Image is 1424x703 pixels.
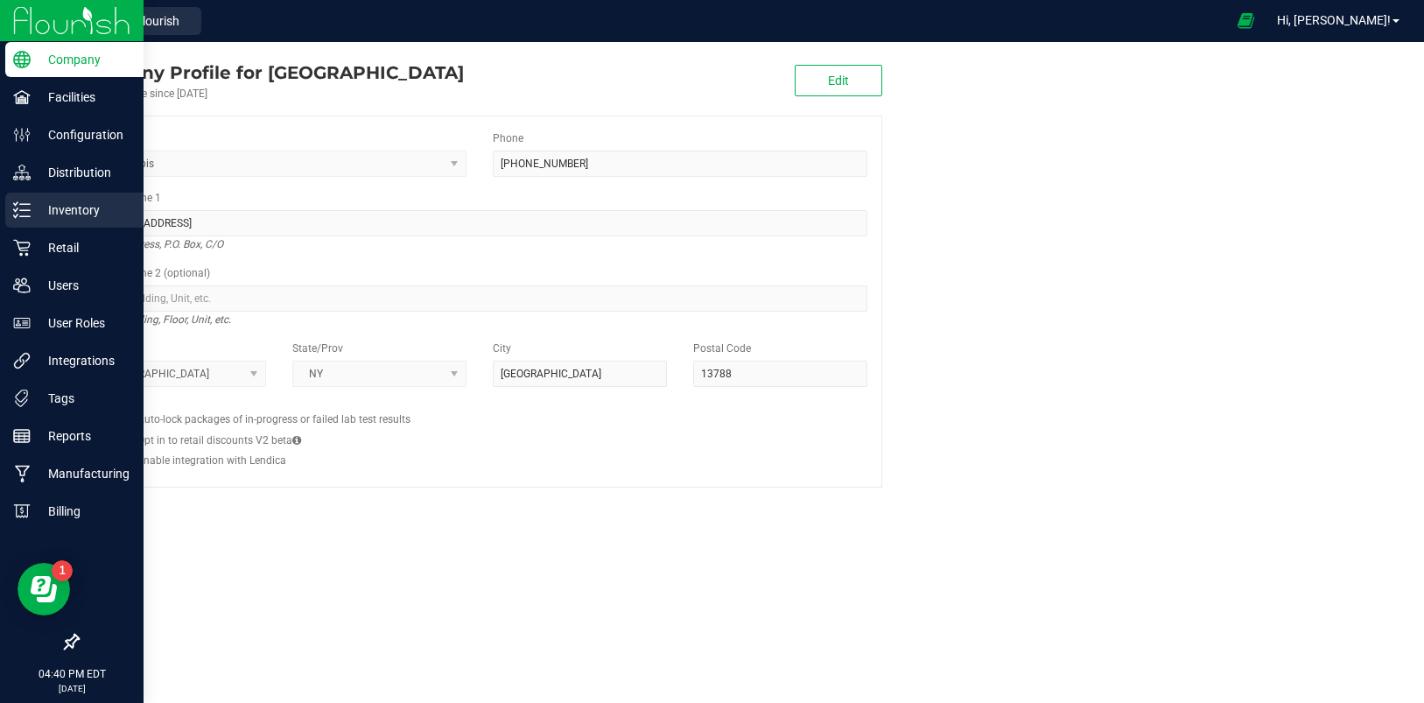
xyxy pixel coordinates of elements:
[1226,4,1266,38] span: Open Ecommerce Menu
[693,361,867,387] input: Postal Code
[13,427,31,445] inline-svg: Reports
[493,130,523,146] label: Phone
[31,49,136,70] p: Company
[137,432,301,448] label: Opt in to retail discounts V2 beta
[13,239,31,257] inline-svg: Retail
[31,425,136,446] p: Reports
[92,210,867,236] input: Address
[92,265,210,281] label: Address Line 2 (optional)
[77,86,464,102] div: Account active since [DATE]
[31,162,136,183] p: Distribution
[13,503,31,520] inline-svg: Billing
[52,560,73,581] iframe: Resource center unread badge
[92,285,867,312] input: Suite, Building, Unit, etc.
[795,65,882,96] button: Edit
[31,124,136,145] p: Configuration
[77,60,464,86] div: Township Valley Farm
[13,390,31,407] inline-svg: Tags
[31,350,136,371] p: Integrations
[13,201,31,219] inline-svg: Inventory
[1277,13,1391,27] span: Hi, [PERSON_NAME]!
[13,51,31,68] inline-svg: Company
[31,501,136,522] p: Billing
[137,453,286,468] label: Enable integration with Lendica
[92,400,867,411] h2: Configs
[31,388,136,409] p: Tags
[13,126,31,144] inline-svg: Configuration
[13,164,31,181] inline-svg: Distribution
[493,341,511,356] label: City
[31,200,136,221] p: Inventory
[92,234,223,255] i: Street address, P.O. Box, C/O
[31,313,136,334] p: User Roles
[31,237,136,258] p: Retail
[13,352,31,369] inline-svg: Integrations
[92,309,231,330] i: Suite, Building, Floor, Unit, etc.
[693,341,751,356] label: Postal Code
[13,465,31,482] inline-svg: Manufacturing
[13,88,31,106] inline-svg: Facilities
[493,361,667,387] input: City
[31,87,136,108] p: Facilities
[292,341,343,356] label: State/Prov
[13,314,31,332] inline-svg: User Roles
[18,563,70,615] iframe: Resource center
[8,666,136,682] p: 04:40 PM EDT
[31,275,136,296] p: Users
[828,74,849,88] span: Edit
[137,411,410,427] label: Auto-lock packages of in-progress or failed lab test results
[13,277,31,294] inline-svg: Users
[8,682,136,695] p: [DATE]
[493,151,867,177] input: (123) 456-7890
[31,463,136,484] p: Manufacturing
